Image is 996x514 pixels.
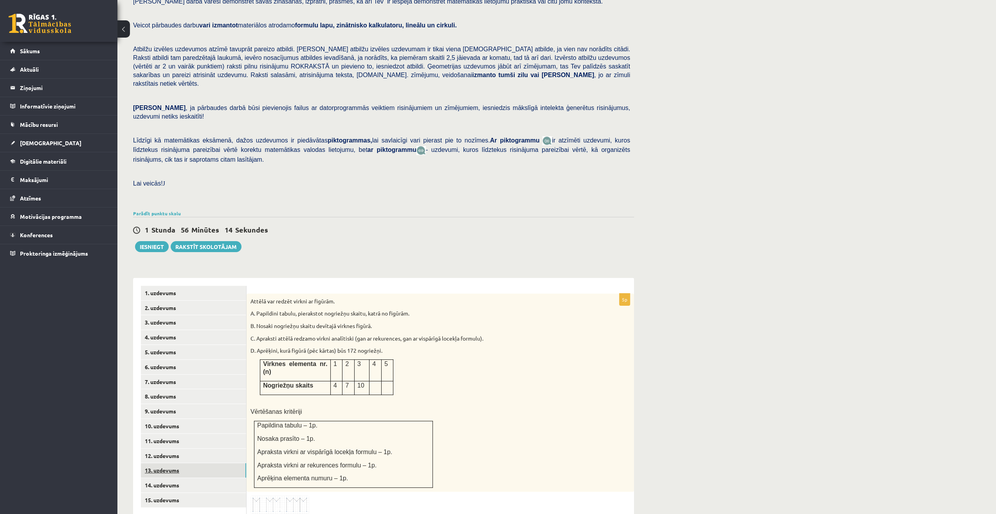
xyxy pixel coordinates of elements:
[141,463,246,478] a: 13. uzdevums
[10,189,108,207] a: Atzīmes
[10,60,108,78] a: Aktuāli
[133,22,457,29] span: Veicot pārbaudes darbu materiālos atrodamo
[619,293,630,306] p: 5p
[373,361,376,367] span: 4
[141,375,246,389] a: 7. uzdevums
[10,244,108,262] a: Proktoringa izmēģinājums
[257,435,315,442] span: Nosaka prasīto – 1p.
[10,134,108,152] a: [DEMOGRAPHIC_DATA]
[357,382,364,389] span: 10
[10,207,108,225] a: Motivācijas programma
[10,226,108,244] a: Konferences
[20,121,58,128] span: Mācību resursi
[10,42,108,60] a: Sākums
[10,171,108,189] a: Maksājumi
[10,152,108,170] a: Digitālie materiāli
[10,115,108,133] a: Mācību resursi
[225,225,232,234] span: 14
[135,241,169,252] button: Iesniegt
[20,171,108,189] legend: Maksājumi
[357,361,361,367] span: 3
[333,382,337,389] span: 4
[257,462,376,469] span: Apraksta virkni ar rekurences formulu – 1p.
[141,434,246,448] a: 11. uzdevums
[141,330,246,344] a: 4. uzdevums
[141,449,246,463] a: 12. uzdevums
[163,180,165,187] span: J
[20,231,53,238] span: Konferences
[416,146,426,155] img: wKvN42sLe3LLwAAAABJRU5ErkJggg==
[20,79,108,97] legend: Ziņojumi
[345,382,349,389] span: 7
[20,158,67,165] span: Digitālie materiāli
[498,72,594,78] b: tumši zilu vai [PERSON_NAME]
[133,105,186,111] span: [PERSON_NAME]
[141,286,246,300] a: 1. uzdevums
[133,180,163,187] span: Lai veicās!
[20,47,40,54] span: Sākums
[384,361,388,367] span: 5
[133,210,181,216] a: Parādīt punktu skalu
[133,46,630,87] span: Atbilžu izvēles uzdevumos atzīmē tavuprāt pareizo atbildi. [PERSON_NAME] atbilžu izvēles uzdevuma...
[141,389,246,404] a: 8. uzdevums
[141,493,246,507] a: 15. uzdevums
[257,475,348,482] span: Aprēķina elementa numuru – 1p.
[257,422,317,429] span: Papildina tabulu – 1p.
[133,137,542,144] span: Līdzīgi kā matemātikas eksāmenā, dažos uzdevumos ir piedāvātas lai savlaicīgi vari pierast pie to...
[263,361,327,375] span: Virknes elementa nr.(n)
[141,419,246,433] a: 10. uzdevums
[20,213,82,220] span: Motivācijas programma
[141,360,246,374] a: 6. uzdevums
[472,72,495,78] b: izmanto
[141,478,246,492] a: 14. uzdevums
[133,105,630,120] span: , ja pārbaudes darbā būsi pievienojis failus ar datorprogrammās veiktiem risinājumiem un zīmējumi...
[20,139,81,146] span: [DEMOGRAPHIC_DATA]
[250,298,591,305] p: Attēlā var redzēt virkni ar figūrām.
[181,225,189,234] span: 56
[257,449,392,455] span: Apraksta virkni ar vispārīgā locekļa formulu – 1p.
[20,250,88,257] span: Proktoringa izmēģinājums
[10,97,108,115] a: Informatīvie ziņojumi
[235,225,268,234] span: Sekundes
[250,322,591,330] p: B. Nosaki nogriežņu skaitu devītajā virknes figūrā.
[263,382,313,389] span: Nogriežņu skaits
[250,496,309,514] img: 1.png
[199,22,238,29] b: vari izmantot
[141,315,246,330] a: 3. uzdevums
[20,97,108,115] legend: Informatīvie ziņojumi
[250,310,591,317] p: A. Papildini tabulu, pierakstot nogriežņu skaitu, katrā no figūrām.
[542,136,552,145] img: JfuEzvunn4EvwAAAAASUVORK5CYII=
[250,408,302,415] span: Vērtēšanas kritēriji
[345,361,349,367] span: 2
[490,137,540,144] b: Ar piktogrammu
[151,225,175,234] span: Stunda
[328,137,372,144] b: piktogrammas,
[20,195,41,202] span: Atzīmes
[141,404,246,418] a: 9. uzdevums
[333,361,337,367] span: 1
[9,14,71,33] a: Rīgas 1. Tālmācības vidusskola
[141,345,246,359] a: 5. uzdevums
[191,225,219,234] span: Minūtes
[145,225,149,234] span: 1
[10,79,108,97] a: Ziņojumi
[20,66,39,73] span: Aktuāli
[295,22,457,29] b: formulu lapu, zinātnisko kalkulatoru, lineālu un cirkuli.
[250,335,591,343] p: C. Apraksti attēlā redzamo virkni analītiski (gan ar rekurences, gan ar vispārīgā locekļa formulu).
[367,146,416,153] b: ar piktogrammu
[250,347,591,355] p: D. Aprēķini, kurā figūrā (pēc kārtas) būs 172 nogriežņi.
[141,301,246,315] a: 2. uzdevums
[171,241,241,252] a: Rakstīt skolotājam
[133,146,630,162] span: - uzdevumi, kuros līdztekus risinājuma pareizībai vērtē, kā organizēts risinājums, cik tas ir sap...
